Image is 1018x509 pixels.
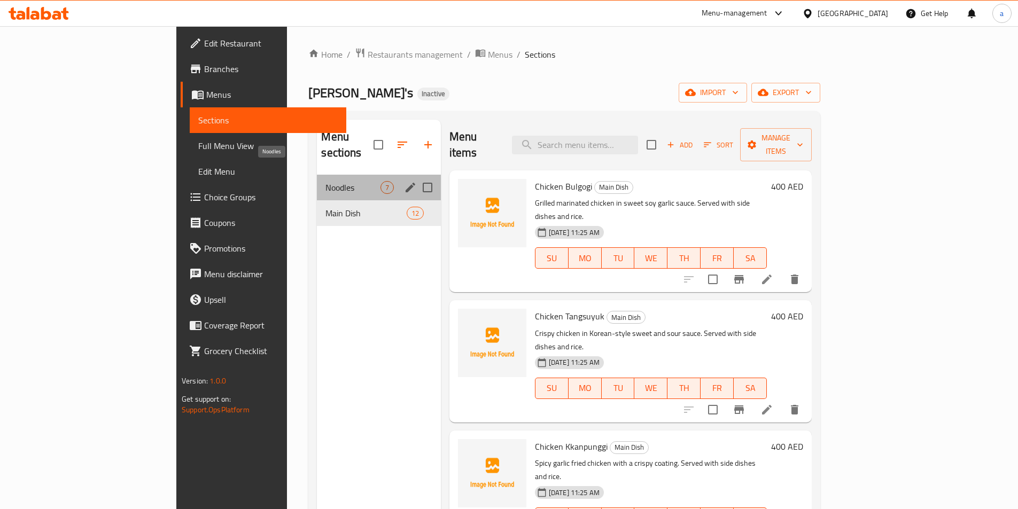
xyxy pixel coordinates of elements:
button: Branch-specific-item [726,267,752,292]
a: Upsell [181,287,346,312]
p: Spicy garlic fried chicken with a crispy coating. Served with side dishes and rice. [535,457,767,483]
span: Main Dish [325,207,406,220]
button: WE [634,247,667,269]
span: [PERSON_NAME]'s [308,81,413,105]
a: Edit Restaurant [181,30,346,56]
span: FR [705,380,729,396]
span: SU [540,380,564,396]
span: Edit Restaurant [204,37,338,50]
span: Edit Menu [198,165,338,178]
button: Add section [415,132,441,158]
button: edit [402,179,418,195]
span: MO [573,380,597,396]
input: search [512,136,638,154]
span: Sections [525,48,555,61]
a: Coverage Report [181,312,346,338]
span: SU [540,250,564,266]
span: FR [705,250,729,266]
span: [DATE] 11:25 AM [545,488,604,498]
a: Edit Menu [190,159,346,184]
span: 12 [407,208,423,218]
button: import [679,83,747,103]
span: Chicken Bulgogi [535,178,592,194]
a: Restaurants management [355,48,463,61]
span: Coverage Report [204,319,338,332]
span: Manage items [749,131,803,158]
span: WE [639,250,663,266]
span: Get support on: [182,392,231,406]
span: Coupons [204,216,338,229]
button: TH [667,378,701,399]
span: Main Dish [610,441,648,453]
li: / [517,48,520,61]
li: / [467,48,471,61]
button: TH [667,247,701,269]
button: WE [634,378,667,399]
span: 7 [381,183,393,193]
button: Branch-specific-item [726,397,752,422]
nav: breadcrumb [308,48,820,61]
button: Add [663,137,697,153]
span: Select all sections [367,134,390,156]
h2: Menu items [449,129,499,161]
button: export [751,83,820,103]
button: MO [569,378,602,399]
span: Full Menu View [198,139,338,152]
a: Choice Groups [181,184,346,210]
span: MO [573,250,597,266]
div: Main Dish [610,441,649,454]
img: Chicken Tangsuyuk [458,309,526,377]
a: Support.OpsPlatform [182,403,250,417]
a: Menus [475,48,512,61]
span: Upsell [204,293,338,306]
a: Sections [190,107,346,133]
div: items [407,207,424,220]
span: a [1000,7,1004,19]
span: Main Dish [595,181,633,193]
img: Chicken Kkanpunggi [458,439,526,507]
span: Inactive [417,89,449,98]
button: delete [782,397,807,422]
div: Menu-management [702,7,767,20]
button: FR [701,247,734,269]
div: Main Dish [594,181,633,194]
div: [GEOGRAPHIC_DATA] [818,7,888,19]
h6: 400 AED [771,439,803,454]
button: delete [782,267,807,292]
p: Crispy chicken in Korean-style sweet and sour sauce. Served with side dishes and rice. [535,327,767,354]
button: Manage items [740,128,812,161]
a: Promotions [181,236,346,261]
button: SA [734,247,767,269]
button: SU [535,247,569,269]
span: Menus [488,48,512,61]
button: TU [602,378,635,399]
span: Main Dish [607,311,645,324]
a: Grocery Checklist [181,338,346,364]
a: Menu disclaimer [181,261,346,287]
span: Add [665,139,694,151]
a: Branches [181,56,346,82]
div: items [380,181,394,194]
span: Grocery Checklist [204,344,338,357]
p: Grilled marinated chicken in sweet soy garlic sauce. Served with side dishes and rice. [535,197,767,223]
span: Branches [204,62,338,75]
span: Select to update [702,268,724,291]
div: Noodles7edit [317,175,440,200]
span: 1.0.0 [209,374,226,388]
span: Sort items [697,137,740,153]
button: SU [535,378,569,399]
span: import [687,86,739,99]
a: Edit menu item [760,403,773,416]
button: Sort [701,137,736,153]
div: Inactive [417,88,449,100]
span: SA [738,250,763,266]
button: SA [734,378,767,399]
span: TH [672,250,696,266]
img: Chicken Bulgogi [458,179,526,247]
span: Menu disclaimer [204,268,338,280]
a: Full Menu View [190,133,346,159]
span: Sections [198,114,338,127]
span: Noodles [325,181,380,194]
span: [DATE] 11:25 AM [545,228,604,238]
